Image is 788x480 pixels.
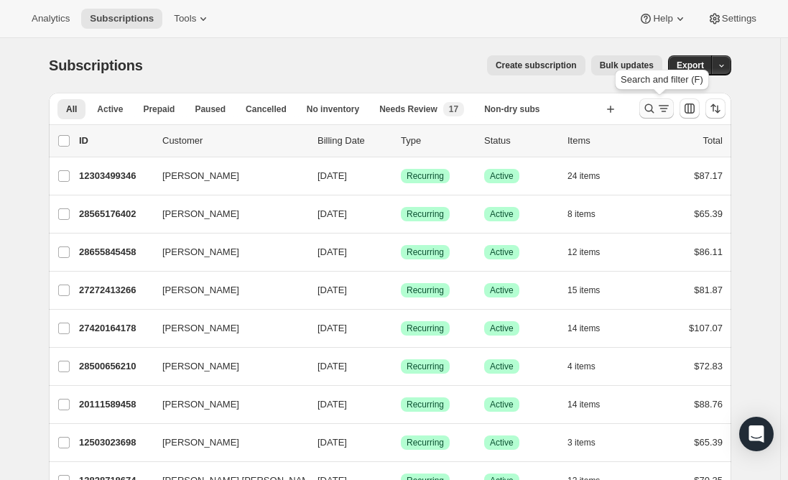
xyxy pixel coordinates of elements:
[484,103,539,115] span: Non-dry subs
[49,57,143,73] span: Subscriptions
[407,170,444,182] span: Recurring
[79,435,151,450] p: 12503023698
[66,103,77,115] span: All
[79,321,151,336] p: 27420164178
[246,103,287,115] span: Cancelled
[567,285,600,296] span: 15 items
[600,60,654,71] span: Bulk updates
[154,241,297,264] button: [PERSON_NAME]
[79,134,723,148] div: IDCustomerBilling DateTypeStatusItemsTotal
[694,208,723,219] span: $65.39
[79,166,723,186] div: 12303499346[PERSON_NAME][DATE]SuccessRecurringSuccessActive24 items$87.17
[317,323,347,333] span: [DATE]
[703,134,723,148] p: Total
[307,103,359,115] span: No inventory
[162,134,306,148] p: Customer
[694,437,723,448] span: $65.39
[677,60,704,71] span: Export
[79,242,723,262] div: 28655845458[PERSON_NAME][DATE]SuccessRecurringSuccessActive12 items$86.11
[490,361,514,372] span: Active
[599,99,622,119] button: Create new view
[162,359,239,374] span: [PERSON_NAME]
[567,246,600,258] span: 12 items
[154,279,297,302] button: [PERSON_NAME]
[689,323,723,333] span: $107.07
[79,207,151,221] p: 28565176402
[407,285,444,296] span: Recurring
[496,60,577,71] span: Create subscription
[490,208,514,220] span: Active
[154,393,297,416] button: [PERSON_NAME]
[195,103,226,115] span: Paused
[162,207,239,221] span: [PERSON_NAME]
[407,361,444,372] span: Recurring
[490,437,514,448] span: Active
[174,13,196,24] span: Tools
[162,435,239,450] span: [PERSON_NAME]
[79,318,723,338] div: 27420164178[PERSON_NAME][DATE]SuccessRecurringSuccessActive14 items$107.07
[567,318,616,338] button: 14 items
[32,13,70,24] span: Analytics
[407,399,444,410] span: Recurring
[490,170,514,182] span: Active
[317,134,389,148] p: Billing Date
[567,399,600,410] span: 14 items
[487,55,585,75] button: Create subscription
[79,397,151,412] p: 20111589458
[490,246,514,258] span: Active
[484,134,556,148] p: Status
[567,204,611,224] button: 8 items
[722,13,756,24] span: Settings
[567,166,616,186] button: 24 items
[490,323,514,334] span: Active
[490,399,514,410] span: Active
[739,417,774,451] div: Open Intercom Messenger
[162,397,239,412] span: [PERSON_NAME]
[79,280,723,300] div: 27272413266[PERSON_NAME][DATE]SuccessRecurringSuccessActive15 items$81.87
[567,437,595,448] span: 3 items
[680,98,700,119] button: Customize table column order and visibility
[317,361,347,371] span: [DATE]
[165,9,219,29] button: Tools
[694,399,723,410] span: $88.76
[567,356,611,377] button: 4 items
[379,103,437,115] span: Needs Review
[90,13,154,24] span: Subscriptions
[567,433,611,453] button: 3 items
[143,103,175,115] span: Prepaid
[317,170,347,181] span: [DATE]
[317,399,347,410] span: [DATE]
[639,98,674,119] button: Search and filter results
[567,361,595,372] span: 4 items
[162,321,239,336] span: [PERSON_NAME]
[694,285,723,295] span: $81.87
[567,208,595,220] span: 8 items
[317,208,347,219] span: [DATE]
[79,134,151,148] p: ID
[449,103,458,115] span: 17
[154,165,297,188] button: [PERSON_NAME]
[154,355,297,378] button: [PERSON_NAME]
[162,283,239,297] span: [PERSON_NAME]
[567,170,600,182] span: 24 items
[567,134,639,148] div: Items
[694,361,723,371] span: $72.83
[154,203,297,226] button: [PERSON_NAME]
[79,394,723,415] div: 20111589458[PERSON_NAME][DATE]SuccessRecurringSuccessActive14 items$88.76
[79,245,151,259] p: 28655845458
[407,323,444,334] span: Recurring
[79,359,151,374] p: 28500656210
[567,323,600,334] span: 14 items
[567,280,616,300] button: 15 items
[23,9,78,29] button: Analytics
[317,246,347,257] span: [DATE]
[567,242,616,262] button: 12 items
[705,98,726,119] button: Sort the results
[630,9,695,29] button: Help
[317,285,347,295] span: [DATE]
[154,431,297,454] button: [PERSON_NAME]
[79,204,723,224] div: 28565176402[PERSON_NAME][DATE]SuccessRecurringSuccessActive8 items$65.39
[162,169,239,183] span: [PERSON_NAME]
[317,437,347,448] span: [DATE]
[162,245,239,259] span: [PERSON_NAME]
